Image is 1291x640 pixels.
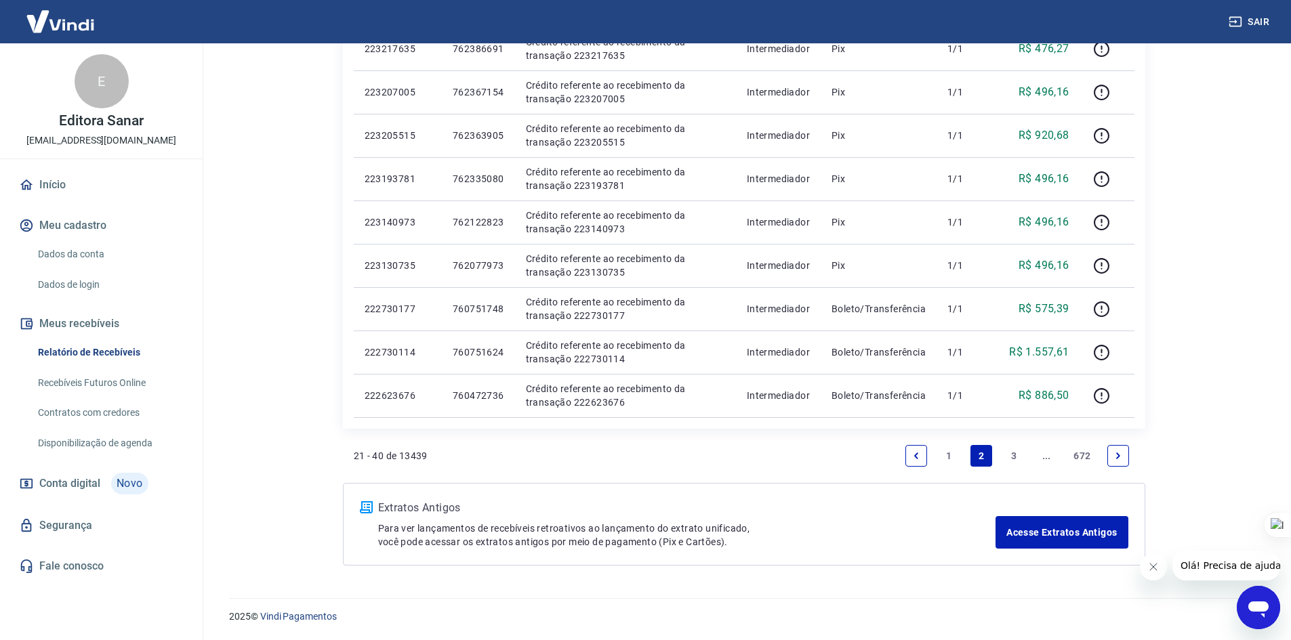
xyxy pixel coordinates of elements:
button: Meus recebíveis [16,309,186,339]
p: Pix [832,215,926,229]
iframe: Mensagem da empresa [1172,551,1280,580]
p: 223217635 [365,42,431,56]
p: Extratos Antigos [378,500,996,516]
p: 21 - 40 de 13439 [354,449,428,463]
p: Crédito referente ao recebimento da transação 222730114 [526,339,725,366]
p: R$ 496,16 [1019,171,1069,187]
p: Intermediador [747,345,810,359]
p: R$ 1.557,61 [1009,344,1069,360]
button: Sair [1226,9,1275,35]
p: Pix [832,129,926,142]
p: 1/1 [947,259,987,272]
p: Para ver lançamentos de recebíveis retroativos ao lançamento do extrato unificado, você pode aces... [378,521,996,549]
p: Editora Sanar [59,114,143,128]
p: 1/1 [947,172,987,186]
a: Page 672 [1068,445,1096,467]
p: Crédito referente ao recebimento da transação 223193781 [526,165,725,192]
a: Dados de login [33,271,186,299]
a: Page 1 [938,445,960,467]
a: Page 3 [1003,445,1025,467]
p: R$ 496,16 [1019,84,1069,100]
p: 223205515 [365,129,431,142]
p: Crédito referente ao recebimento da transação 223217635 [526,35,725,62]
p: 762386691 [453,42,504,56]
iframe: Botão para abrir a janela de mensagens [1237,586,1280,629]
a: Início [16,170,186,200]
a: Acesse Extratos Antigos [996,516,1128,549]
p: Pix [832,42,926,56]
a: Vindi Pagamentos [260,611,337,622]
a: Segurança [16,511,186,540]
p: R$ 920,68 [1019,127,1069,144]
p: 1/1 [947,85,987,99]
a: Dados da conta [33,240,186,268]
p: 1/1 [947,215,987,229]
p: Crédito referente ao recebimento da transação 222730177 [526,295,725,322]
p: Intermediador [747,215,810,229]
p: 762335080 [453,172,504,186]
img: Vindi [16,1,104,42]
a: Recebíveis Futuros Online [33,369,186,397]
a: Contratos com credores [33,399,186,427]
p: 223193781 [365,172,431,186]
p: [EMAIL_ADDRESS][DOMAIN_NAME] [26,133,176,148]
a: Disponibilização de agenda [33,429,186,457]
p: 760751624 [453,345,504,359]
p: Crédito referente ao recebimento da transação 222623676 [526,382,725,409]
a: Conta digitalNovo [16,467,186,500]
a: Jump forward [1036,445,1057,467]
p: 760751748 [453,302,504,316]
p: 222730114 [365,345,431,359]
p: R$ 496,16 [1019,257,1069,274]
p: 762363905 [453,129,504,142]
p: 223140973 [365,215,431,229]
span: Novo [111,473,148,494]
p: 222730177 [365,302,431,316]
p: R$ 476,27 [1019,41,1069,57]
p: 762077973 [453,259,504,272]
a: Page 2 is your current page [970,445,992,467]
span: Olá! Precisa de ajuda? [8,9,114,20]
p: Intermediador [747,302,810,316]
p: Pix [832,259,926,272]
p: R$ 496,16 [1019,214,1069,230]
p: Intermediador [747,172,810,186]
img: ícone [360,501,373,513]
p: Crédito referente ao recebimento da transação 223205515 [526,122,725,149]
p: Boleto/Transferência [832,389,926,402]
a: Previous page [905,445,927,467]
ul: Pagination [900,440,1134,472]
iframe: Fechar mensagem [1140,553,1167,580]
p: 1/1 [947,345,987,359]
p: Intermediador [747,129,810,142]
p: 1/1 [947,302,987,316]
p: 2025 © [229,610,1258,624]
a: Next page [1107,445,1129,467]
div: E [75,54,129,108]
p: 1/1 [947,389,987,402]
p: Crédito referente ao recebimento da transação 223207005 [526,79,725,106]
a: Relatório de Recebíveis [33,339,186,366]
p: 1/1 [947,129,987,142]
p: Crédito referente ao recebimento da transação 223130735 [526,252,725,279]
p: 1/1 [947,42,987,56]
p: Intermediador [747,389,810,402]
p: 223130735 [365,259,431,272]
p: Intermediador [747,42,810,56]
p: 762122823 [453,215,504,229]
p: R$ 886,50 [1019,387,1069,404]
a: Fale conosco [16,551,186,581]
p: Intermediador [747,259,810,272]
p: Crédito referente ao recebimento da transação 223140973 [526,209,725,236]
span: Conta digital [39,474,100,493]
p: Boleto/Transferência [832,302,926,316]
p: R$ 575,39 [1019,301,1069,317]
p: Boleto/Transferência [832,345,926,359]
p: 760472736 [453,389,504,402]
p: Intermediador [747,85,810,99]
p: 222623676 [365,389,431,402]
button: Meu cadastro [16,211,186,240]
p: Pix [832,85,926,99]
p: 223207005 [365,85,431,99]
p: 762367154 [453,85,504,99]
